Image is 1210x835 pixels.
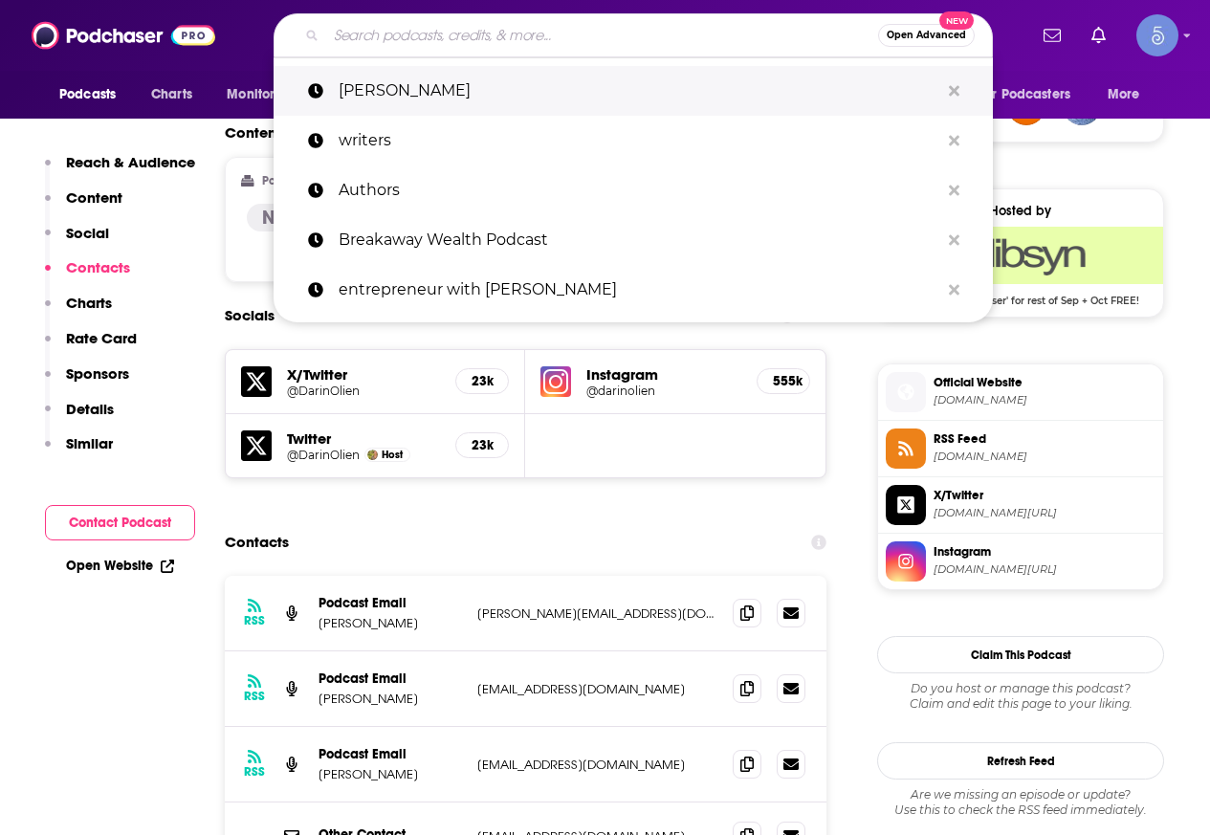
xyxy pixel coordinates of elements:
[45,294,112,329] button: Charts
[66,400,114,418] p: Details
[66,258,130,276] p: Contacts
[1084,19,1113,52] a: Show notifications dropdown
[1108,81,1140,108] span: More
[878,24,975,47] button: Open AdvancedNew
[319,766,462,782] p: [PERSON_NAME]
[934,543,1155,560] span: Instagram
[877,681,1164,696] span: Do you host or manage this podcast?
[934,487,1155,504] span: X/Twitter
[319,595,462,611] p: Podcast Email
[1136,14,1178,56] button: Show profile menu
[139,77,204,113] a: Charts
[274,215,993,265] a: Breakaway Wealth Podcast
[287,429,440,448] h5: Twitter
[886,541,1155,582] a: Instagram[DOMAIN_NAME][URL]
[339,265,939,315] p: entrepreneur with diane moura
[472,437,493,453] h5: 23k
[339,66,939,116] p: darin olien
[66,224,109,242] p: Social
[45,224,109,259] button: Social
[46,77,141,113] button: open menu
[262,206,389,230] h4: Neutral/Mixed
[339,116,939,165] p: writers
[274,116,993,165] a: writers
[287,448,360,462] a: @DarinOlien
[66,434,113,452] p: Similar
[586,384,740,398] a: @darinolien
[66,153,195,171] p: Reach & Audience
[1094,77,1164,113] button: open menu
[339,165,939,215] p: Authors
[934,374,1155,391] span: Official Website
[66,188,122,207] p: Content
[319,615,462,631] p: [PERSON_NAME]
[934,393,1155,407] span: darinolien.com
[45,400,114,435] button: Details
[477,605,717,622] p: [PERSON_NAME][EMAIL_ADDRESS][DOMAIN_NAME]
[939,11,974,30] span: New
[934,450,1155,464] span: darinolien.libsyn.com
[1136,14,1178,56] img: User Profile
[45,188,122,224] button: Content
[262,174,335,187] h2: Political Skew
[886,485,1155,525] a: X/Twitter[DOMAIN_NAME][URL]
[477,681,717,697] p: [EMAIL_ADDRESS][DOMAIN_NAME]
[45,505,195,540] button: Contact Podcast
[66,329,137,347] p: Rate Card
[213,77,319,113] button: open menu
[227,81,295,108] span: Monitoring
[878,284,1163,307] span: Use code: 'podchaser' for rest of Sep + Oct FREE!
[886,372,1155,412] a: Official Website[DOMAIN_NAME]
[877,636,1164,673] button: Claim This Podcast
[45,364,129,400] button: Sponsors
[244,613,265,628] h3: RSS
[1136,14,1178,56] span: Logged in as Spiral5-G1
[151,81,192,108] span: Charts
[472,373,493,389] h5: 23k
[45,153,195,188] button: Reach & Audience
[225,123,811,142] h2: Content
[886,428,1155,469] a: RSS Feed[DOMAIN_NAME]
[319,670,462,687] p: Podcast Email
[1036,19,1068,52] a: Show notifications dropdown
[225,524,289,560] h2: Contacts
[66,558,174,574] a: Open Website
[877,681,1164,712] div: Claim and edit this page to your liking.
[274,165,993,215] a: Authors
[966,77,1098,113] button: open menu
[887,31,966,40] span: Open Advanced
[287,384,440,398] a: @DarinOlien
[339,215,939,265] p: Breakaway Wealth Podcast
[586,365,740,384] h5: Instagram
[66,364,129,383] p: Sponsors
[274,66,993,116] a: [PERSON_NAME]
[274,13,993,57] div: Search podcasts, credits, & more...
[225,297,275,334] h2: Socials
[45,329,137,364] button: Rate Card
[319,691,462,707] p: [PERSON_NAME]
[934,562,1155,577] span: instagram.com/darinolien
[773,373,794,389] h5: 555k
[367,450,378,460] img: Darin Olien
[878,227,1163,305] a: Libsyn Deal: Use code: 'podchaser' for rest of Sep + Oct FREE!
[477,757,717,773] p: [EMAIL_ADDRESS][DOMAIN_NAME]
[326,20,878,51] input: Search podcasts, credits, & more...
[540,366,571,397] img: iconImage
[877,742,1164,780] button: Refresh Feed
[32,17,215,54] a: Podchaser - Follow, Share and Rate Podcasts
[934,506,1155,520] span: twitter.com/DarinOlien
[877,787,1164,818] div: Are we missing an episode or update? Use this to check the RSS feed immediately.
[287,365,440,384] h5: X/Twitter
[382,449,403,461] span: Host
[878,227,1163,284] img: Libsyn Deal: Use code: 'podchaser' for rest of Sep + Oct FREE!
[59,81,116,108] span: Podcasts
[66,294,112,312] p: Charts
[244,764,265,780] h3: RSS
[45,258,130,294] button: Contacts
[244,689,265,704] h3: RSS
[878,203,1163,219] div: Hosted by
